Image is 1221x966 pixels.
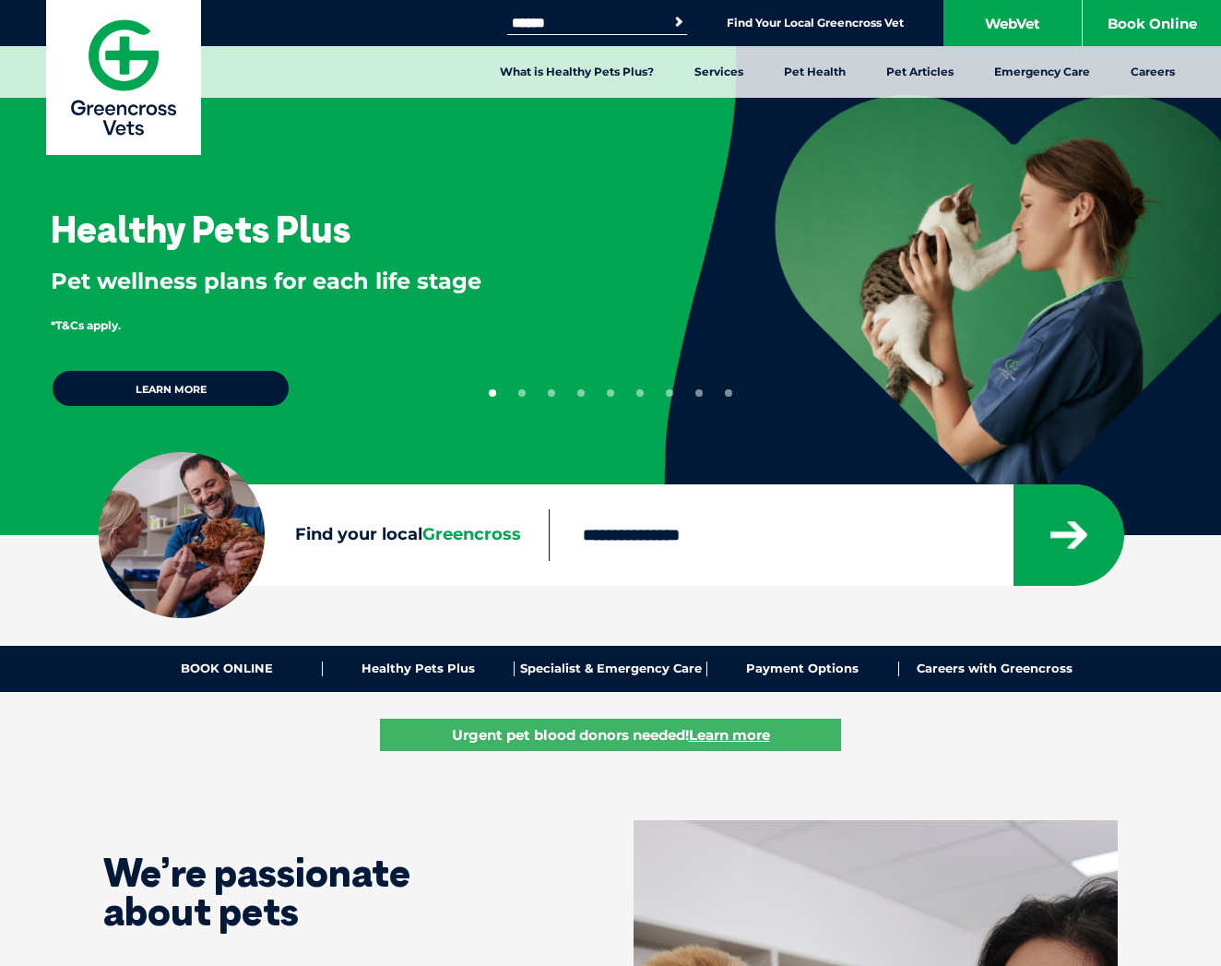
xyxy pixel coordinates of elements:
h3: Healthy Pets Plus [51,210,350,247]
a: Emergency Care [974,46,1110,98]
p: Pet wellness plans for each life stage [51,266,604,297]
label: Find your local [99,521,549,549]
a: Careers [1110,46,1195,98]
button: 8 of 9 [695,389,703,397]
button: 6 of 9 [636,389,644,397]
button: 5 of 9 [607,389,614,397]
a: Specialist & Emergency Care [515,662,706,676]
span: Greencross [422,524,521,544]
a: BOOK ONLINE [131,662,323,676]
a: Urgent pet blood donors needed!Learn more [380,719,841,751]
a: Careers with Greencross [899,662,1090,676]
button: 3 of 9 [548,389,555,397]
button: Search [670,13,688,31]
button: 2 of 9 [518,389,526,397]
a: What is Healthy Pets Plus? [480,46,674,98]
button: 9 of 9 [725,389,732,397]
h1: We’re passionate about pets [103,853,491,931]
a: Payment Options [707,662,899,676]
a: Pet Health [764,46,866,98]
a: Pet Articles [866,46,974,98]
span: *T&Cs apply. [51,318,121,332]
u: Learn more [689,726,770,744]
button: 7 of 9 [666,389,673,397]
button: 4 of 9 [577,389,585,397]
a: Healthy Pets Plus [323,662,515,676]
a: Services [674,46,764,98]
a: Learn more [51,369,290,408]
a: Find Your Local Greencross Vet [727,16,904,30]
button: 1 of 9 [489,389,496,397]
